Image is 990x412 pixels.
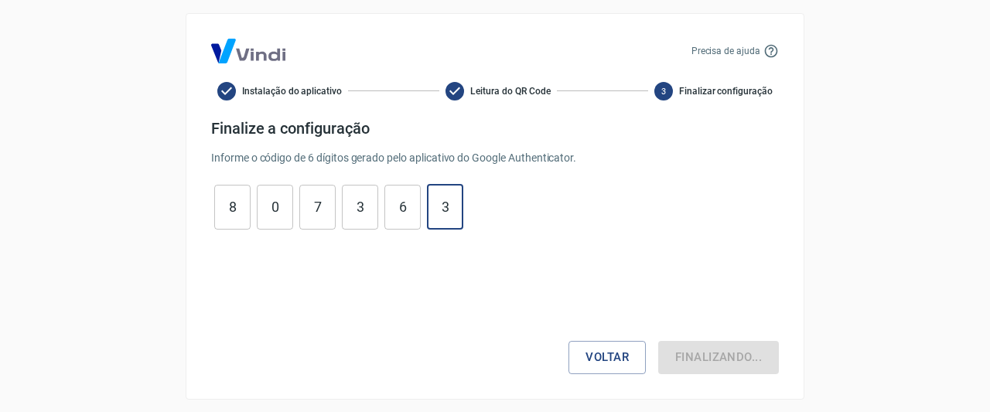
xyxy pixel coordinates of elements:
[211,119,779,138] h4: Finalize a configuração
[679,84,773,98] span: Finalizar configuração
[211,39,285,63] img: Logo Vind
[470,84,550,98] span: Leitura do QR Code
[211,150,779,166] p: Informe o código de 6 dígitos gerado pelo aplicativo do Google Authenticator.
[242,84,342,98] span: Instalação do aplicativo
[691,44,760,58] p: Precisa de ajuda
[661,86,666,96] text: 3
[568,341,646,373] button: Voltar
